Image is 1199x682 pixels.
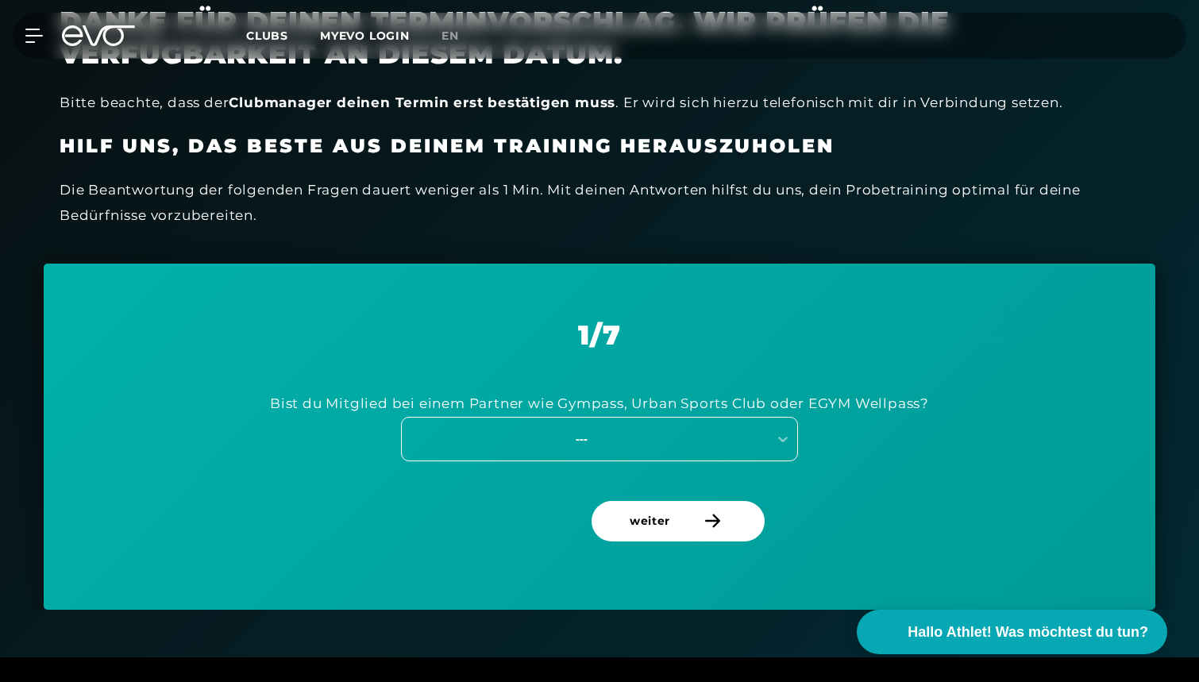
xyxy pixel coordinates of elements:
div: Bitte beachte, dass der . Er wird sich hierzu telefonisch mit dir in Verbindung setzen. [60,90,1139,115]
span: weiter [630,513,670,530]
div: Bist du Mitglied bei einem Partner wie Gympass, Urban Sports Club oder EGYM Wellpass? [270,391,929,416]
span: Clubs [246,29,288,43]
span: Hallo Athlet! Was möchtest du tun? [908,622,1148,643]
a: Clubs [246,28,320,43]
span: 1 / 7 [578,318,621,352]
strong: Clubmanager deinen Termin erst bestätigen muss [229,94,615,110]
a: weiter [592,501,771,570]
a: MYEVO LOGIN [320,29,410,43]
a: en [441,27,478,45]
button: Hallo Athlet! Was möchtest du tun? [857,610,1167,654]
span: en [441,29,459,43]
div: Die Beantwortung der folgenden Fragen dauert weniger als 1 Min. Mit deinen Antworten hilfst du un... [60,177,1139,229]
div: --- [403,430,760,448]
h3: Hilf uns, das beste aus deinem Training herauszuholen [60,134,1139,158]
